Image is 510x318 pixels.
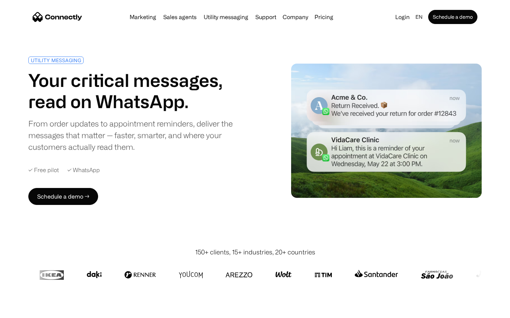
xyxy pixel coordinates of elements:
h1: Your critical messages, read on WhatsApp. [28,70,252,112]
div: From order updates to appointment reminders, deliver the messages that matter — faster, smarter, ... [28,118,252,153]
a: Schedule a demo → [28,188,98,205]
div: Company [283,12,308,22]
a: Sales agents [160,14,199,20]
a: Login [392,12,413,22]
div: 150+ clients, 15+ industries, 20+ countries [195,247,315,257]
aside: Language selected: English [7,305,42,316]
ul: Language list [14,306,42,316]
a: Schedule a demo [428,10,477,24]
a: Support [253,14,279,20]
div: UTILITY MESSAGING [31,58,81,63]
div: ✓ Free pilot [28,167,59,173]
a: Utility messaging [201,14,251,20]
div: ✓ WhatsApp [67,167,100,173]
a: Marketing [127,14,159,20]
a: Pricing [312,14,336,20]
div: en [415,12,423,22]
